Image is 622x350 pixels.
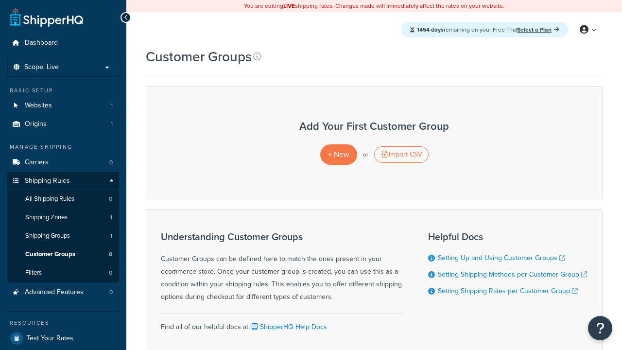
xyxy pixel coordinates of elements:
a: Dashboard [7,34,119,52]
a: ShipperHQ Home [10,7,83,27]
div: Import CSV [374,146,429,163]
li: Carriers [7,154,119,172]
span: Shipping Rules [25,177,70,185]
span: + New [328,149,349,160]
div: Customer Groups can be defined here to match the ones present in your ecommerce store. Once your ... [161,231,404,303]
a: Shipping Zones 1 [7,209,119,227]
a: Setting Shipping Rates per Customer Group [438,286,578,296]
span: 1 [110,213,112,222]
li: Shipping Rules [7,172,119,283]
li: Customer Groups [7,245,119,263]
a: Shipping Rules [7,172,119,190]
a: Websites 1 [7,97,119,115]
h3: Helpful Docs [428,231,587,242]
span: Origins [25,120,47,128]
h3: Understanding Customer Groups [161,231,404,242]
span: Websites [25,102,52,110]
a: Carriers 0 [7,154,119,172]
a: Origins 1 [7,115,119,133]
li: Origins [7,115,119,133]
h1: Customer Groups [146,47,252,66]
span: 1 [111,120,113,128]
a: + New [320,144,357,164]
span: Shipping Groups [25,232,70,240]
span: 1 [110,232,112,240]
span: 0 [109,269,112,277]
div: remaining on your Free Trial [401,22,568,37]
span: Shipping Zones [25,213,68,222]
p: or [363,148,368,161]
button: Open Resource Center [588,316,612,340]
b: LIVE [283,1,295,10]
li: Filters [7,264,119,282]
span: Filters [25,269,42,277]
span: 0 [109,195,112,203]
div: Resources [7,319,119,327]
span: 0 [109,250,112,259]
span: Test Your Rates [27,334,73,343]
li: Advanced Features [7,283,119,301]
span: Customer Groups [25,250,75,259]
a: Setting Shipping Methods per Customer Group [438,269,587,280]
li: Shipping Zones [7,209,119,227]
a: Setting Up and Using Customer Groups [438,253,565,263]
li: Websites [7,97,119,115]
div: Basic Setup [7,87,119,95]
span: Carriers [25,158,49,167]
a: Advanced Features 0 [7,283,119,301]
a: All Shipping Rules 0 [7,190,119,208]
span: 1 [111,102,113,110]
a: Select a Plan [517,25,559,34]
a: Filters 0 [7,264,119,282]
li: All Shipping Rules [7,190,119,208]
a: Test Your Rates [7,330,119,347]
span: 0 [109,158,113,167]
strong: 1454 days [417,25,444,34]
span: Dashboard [25,39,58,47]
div: Find all of our helpful docs at: [161,313,404,333]
a: Customer Groups 0 [7,245,119,263]
a: Shipping Groups 1 [7,227,119,245]
h3: Add Your First Customer Group [156,121,592,132]
span: All Shipping Rules [25,195,74,203]
span: Scope: Live [24,63,59,71]
li: Shipping Groups [7,227,119,245]
span: Advanced Features [25,288,84,297]
a: ShipperHQ Help Docs [250,322,327,332]
div: Manage Shipping [7,143,119,151]
span: 0 [109,288,113,297]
